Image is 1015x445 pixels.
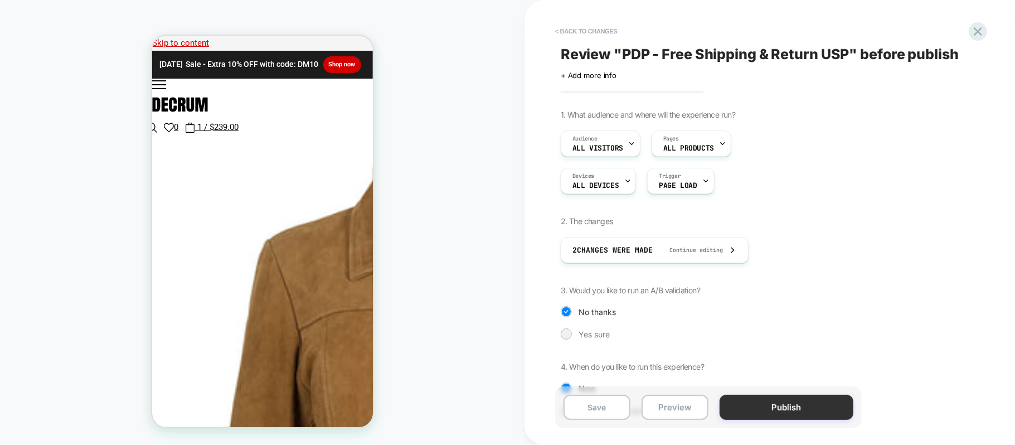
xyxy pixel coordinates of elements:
span: 0 [22,86,26,96]
span: Continue editing [658,246,723,254]
span: / [52,86,55,96]
span: No thanks [579,307,616,317]
button: < Back to changes [550,22,623,40]
span: 2 Changes were made [572,245,653,255]
span: 1 [45,86,50,96]
span: Now [579,384,595,393]
span: Devices [572,172,594,180]
span: 2. The changes [561,216,613,226]
a: 0 [12,87,26,97]
a: Shop now [171,21,209,37]
a: 1 / $239.00 [33,87,86,97]
span: All Visitors [572,144,623,152]
span: Trigger [659,172,681,180]
span: Review " PDP - Free Shipping & Return USP " before publish [561,46,959,62]
button: Preview [642,395,708,420]
span: Audience [572,135,598,143]
span: ALL PRODUCTS [663,144,714,152]
span: $239.00 [57,86,86,96]
span: Yes sure [579,330,610,339]
span: Pages [663,135,679,143]
span: + Add more info [561,71,616,80]
button: Publish [720,395,853,420]
span: [DATE] [8,22,31,36]
span: 3. Would you like to run an A/B validation? [561,286,700,295]
span: 4. When do you like to run this experience? [561,362,704,371]
span: ALL DEVICES [572,182,619,190]
button: Save [564,395,630,420]
span: 1. What audience and where will the experience run? [561,110,735,119]
span: Page Load [659,182,697,190]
